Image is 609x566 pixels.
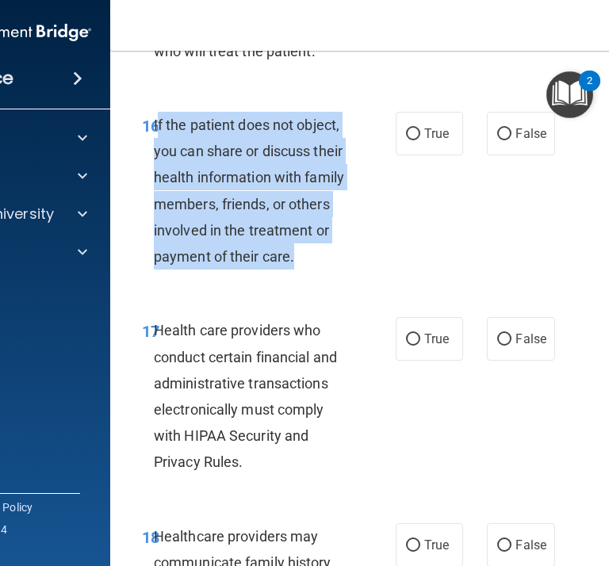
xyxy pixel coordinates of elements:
[546,71,593,118] button: Open Resource Center, 2 new notifications
[142,322,159,341] span: 17
[587,81,592,101] div: 2
[515,331,546,346] span: False
[515,126,546,141] span: False
[424,126,449,141] span: True
[142,117,159,136] span: 16
[497,128,511,140] input: False
[406,128,420,140] input: True
[406,334,420,346] input: True
[406,540,420,552] input: True
[497,334,511,346] input: False
[154,322,337,470] span: Health care providers who conduct certain financial and administrative transactions electronicall...
[154,117,344,265] span: If the patient does not object, you can share or discuss their health information with family mem...
[424,331,449,346] span: True
[515,537,546,553] span: False
[530,457,590,517] iframe: Drift Widget Chat Controller
[424,537,449,553] span: True
[497,540,511,552] input: False
[142,528,159,547] span: 18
